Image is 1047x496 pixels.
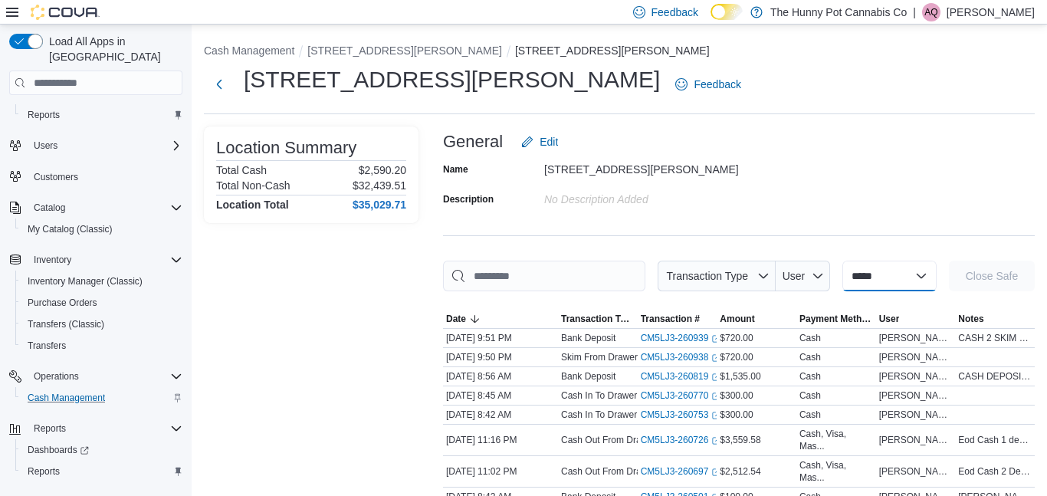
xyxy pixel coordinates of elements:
div: [DATE] 11:16 PM [443,431,558,449]
span: Catalog [34,202,65,214]
span: Eod Cash 2 Deposit $755.20 [PERSON_NAME] [PERSON_NAME] [958,465,1032,478]
span: $2,512.54 [720,465,760,478]
span: Close Safe [966,268,1018,284]
button: Reports [15,104,189,126]
button: Payment Methods [796,310,876,328]
button: Inventory [28,251,77,269]
span: [PERSON_NAME] [879,351,953,363]
span: $3,559.58 [720,434,760,446]
span: AQ [924,3,937,21]
span: CASH 2 SKIM 1x100 6x50 16x20 RC [958,332,1032,344]
a: Reports [21,106,66,124]
div: Cash, Visa, Mas... [799,459,873,484]
button: Operations [28,367,85,386]
button: Amount [717,310,796,328]
div: Cash [799,351,821,363]
div: [DATE] 9:50 PM [443,348,558,366]
svg: External link [711,392,720,401]
span: Transaction Type [666,270,748,282]
a: Transfers (Classic) [21,315,110,333]
span: Reports [34,422,66,435]
button: Users [3,135,189,156]
span: Purchase Orders [21,294,182,312]
button: Transfers (Classic) [15,314,189,335]
span: Dashboards [21,441,182,459]
button: Transaction Type [658,261,776,291]
div: No Description added [544,187,750,205]
label: Name [443,163,468,176]
a: Reports [21,462,66,481]
img: Cova [31,5,100,20]
span: Cash Management [28,392,105,404]
span: $300.00 [720,409,753,421]
span: Transaction Type [561,313,635,325]
a: Cash Management [21,389,111,407]
button: Notes [955,310,1035,328]
button: Customers [3,166,189,188]
h6: Total Non-Cash [216,179,290,192]
span: Amount [720,313,754,325]
span: Transfers [21,337,182,355]
span: Reports [21,462,182,481]
div: [DATE] 8:45 AM [443,386,558,405]
a: Inventory Manager (Classic) [21,272,149,291]
nav: An example of EuiBreadcrumbs [204,43,1035,61]
label: Description [443,193,494,205]
button: User [876,310,956,328]
button: Transaction Type [558,310,638,328]
p: [PERSON_NAME] [947,3,1035,21]
a: CM5LJ3-260726External link [641,434,721,446]
span: Dashboards [28,444,89,456]
button: Reports [28,419,72,438]
span: [PERSON_NAME] [879,389,953,402]
a: Dashboards [15,439,189,461]
button: Inventory Manager (Classic) [15,271,189,292]
svg: External link [711,411,720,420]
span: Inventory Manager (Classic) [28,275,143,287]
a: CM5LJ3-260819External link [641,370,721,383]
span: Transfers (Classic) [21,315,182,333]
span: Users [28,136,182,155]
a: CM5LJ3-260939External link [641,332,721,344]
button: Date [443,310,558,328]
span: Operations [34,370,79,383]
button: Cash Management [204,44,294,57]
a: Purchase Orders [21,294,103,312]
span: Inventory [28,251,182,269]
span: Users [34,140,57,152]
p: Cash In To Drawer (Cash 1) [561,409,675,421]
div: Cash [799,409,821,421]
span: Inventory Manager (Classic) [21,272,182,291]
h4: Location Total [216,199,289,211]
span: Edit [540,134,558,149]
span: [PERSON_NAME] [879,434,953,446]
h6: Total Cash [216,164,267,176]
svg: External link [711,353,720,363]
svg: External link [711,334,720,343]
h4: $35,029.71 [353,199,406,211]
p: Bank Deposit [561,370,615,383]
span: Operations [28,367,182,386]
a: My Catalog (Classic) [21,220,119,238]
span: User [783,270,806,282]
div: Aleha Qureshi [922,3,940,21]
button: Users [28,136,64,155]
div: [DATE] 8:42 AM [443,406,558,424]
p: Cash Out From Drawer (Cash 1) [561,434,694,446]
a: CM5LJ3-260753External link [641,409,721,421]
span: Load All Apps in [GEOGRAPHIC_DATA] [43,34,182,64]
button: Purchase Orders [15,292,189,314]
button: Catalog [28,199,71,217]
span: Customers [28,167,182,186]
input: This is a search bar. As you type, the results lower in the page will automatically filter. [443,261,645,291]
a: Transfers [21,337,72,355]
span: Inventory [34,254,71,266]
div: [DATE] 8:56 AM [443,367,558,386]
span: $300.00 [720,389,753,402]
div: Cash [799,370,821,383]
span: [PERSON_NAME] [879,465,953,478]
button: Transfers [15,335,189,356]
div: Cash, Visa, Mas... [799,428,873,452]
div: Cash [799,332,821,344]
span: Payment Methods [799,313,873,325]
